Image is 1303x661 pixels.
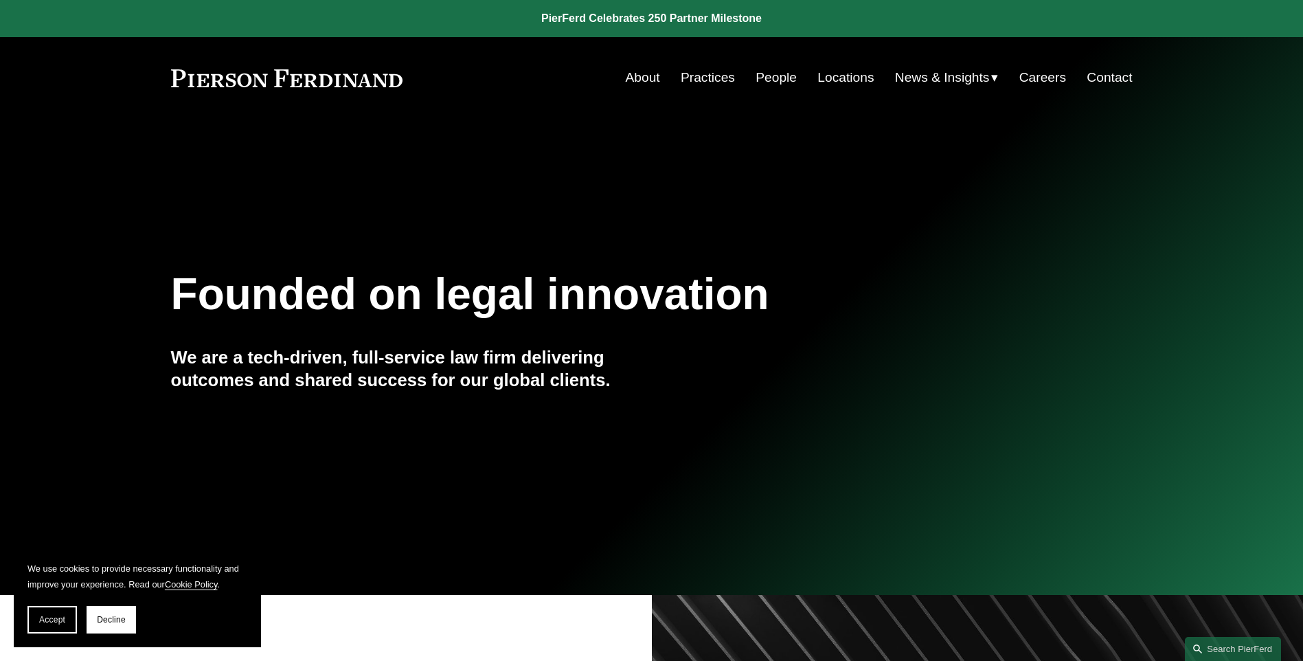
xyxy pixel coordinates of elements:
[895,66,990,90] span: News & Insights
[681,65,735,91] a: Practices
[171,269,973,320] h1: Founded on legal innovation
[626,65,660,91] a: About
[27,561,247,592] p: We use cookies to provide necessary functionality and improve your experience. Read our .
[895,65,999,91] a: folder dropdown
[171,346,652,391] h4: We are a tech-driven, full-service law firm delivering outcomes and shared success for our global...
[27,606,77,634] button: Accept
[87,606,136,634] button: Decline
[14,547,261,647] section: Cookie banner
[817,65,874,91] a: Locations
[165,579,218,590] a: Cookie Policy
[1087,65,1132,91] a: Contact
[97,615,126,625] span: Decline
[39,615,65,625] span: Accept
[1185,637,1281,661] a: Search this site
[1019,65,1066,91] a: Careers
[756,65,797,91] a: People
